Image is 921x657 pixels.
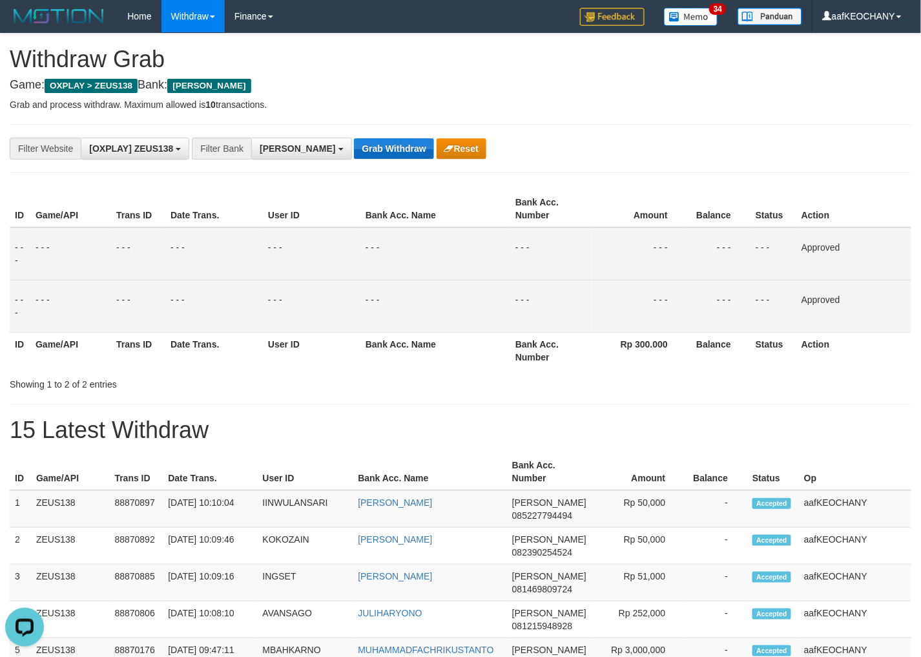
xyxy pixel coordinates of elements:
th: ID [10,332,30,369]
img: MOTION_logo.png [10,6,108,26]
th: Status [750,332,796,369]
td: Rp 51,000 [592,565,685,601]
span: [PERSON_NAME] [512,534,586,545]
td: 88870806 [109,601,163,638]
a: [PERSON_NAME] [358,534,432,545]
th: Action [796,191,911,227]
td: Approved [796,227,911,280]
td: AVANSAGO [258,601,353,638]
th: Action [796,332,911,369]
td: 4 [10,601,31,638]
th: Rp 300.000 [592,332,687,369]
th: Balance [687,191,750,227]
div: Showing 1 to 2 of 2 entries [10,373,374,391]
h1: 15 Latest Withdraw [10,417,911,443]
th: Bank Acc. Number [510,191,592,227]
span: 34 [709,3,727,15]
td: Rp 50,000 [592,490,685,528]
button: [PERSON_NAME] [251,138,351,160]
td: - - - [510,227,592,280]
td: INGSET [258,565,353,601]
button: Open LiveChat chat widget [5,5,44,44]
td: aafKEOCHANY [799,490,911,528]
th: Trans ID [109,454,163,490]
td: - - - [165,227,263,280]
td: - - - [687,227,750,280]
td: IINWULANSARI [258,490,353,528]
td: - - - [10,280,30,332]
td: - [685,490,747,528]
th: Trans ID [111,332,165,369]
h4: Game: Bank: [10,79,911,92]
td: - - - [10,227,30,280]
span: Copy 081215948928 to clipboard [512,621,572,631]
span: Copy 085227794494 to clipboard [512,510,572,521]
th: Bank Acc. Number [507,454,592,490]
th: Amount [592,191,687,227]
td: - - - [360,227,510,280]
th: Bank Acc. Name [360,191,510,227]
td: - - - [592,280,687,332]
th: Op [799,454,911,490]
td: Rp 252,000 [592,601,685,638]
td: - - - [30,280,111,332]
th: Trans ID [111,191,165,227]
td: [DATE] 10:08:10 [163,601,257,638]
td: - - - [263,227,360,280]
span: Accepted [752,645,791,656]
span: Accepted [752,498,791,509]
span: OXPLAY > ZEUS138 [45,79,138,93]
img: panduan.png [738,8,802,25]
td: - - - [111,227,165,280]
td: Approved [796,280,911,332]
th: Date Trans. [163,454,257,490]
td: - - - [592,227,687,280]
td: [DATE] 10:09:16 [163,565,257,601]
td: [DATE] 10:09:46 [163,528,257,565]
td: [DATE] 10:10:04 [163,490,257,528]
img: Button%20Memo.svg [664,8,718,26]
span: [PERSON_NAME] [512,608,586,618]
td: aafKEOCHANY [799,565,911,601]
span: [PERSON_NAME] [512,571,586,581]
th: Game/API [31,454,110,490]
a: MUHAMMADFACHRIKUSTANTO [358,645,493,655]
td: 1 [10,490,31,528]
th: Bank Acc. Number [510,332,592,369]
div: Filter Bank [192,138,251,160]
span: Accepted [752,609,791,620]
td: - - - [111,280,165,332]
th: User ID [258,454,353,490]
strong: 10 [205,99,216,110]
div: Filter Website [10,138,81,160]
img: Feedback.jpg [580,8,645,26]
th: ID [10,454,31,490]
td: - - - [510,280,592,332]
td: aafKEOCHANY [799,528,911,565]
td: - - - [263,280,360,332]
td: ZEUS138 [31,490,110,528]
td: ZEUS138 [31,565,110,601]
th: Date Trans. [165,332,263,369]
span: [PERSON_NAME] [512,645,586,655]
th: Date Trans. [165,191,263,227]
h1: Withdraw Grab [10,47,911,72]
td: ZEUS138 [31,601,110,638]
td: Rp 50,000 [592,528,685,565]
td: 88870885 [109,565,163,601]
td: - - - [30,227,111,280]
td: - - - [750,227,796,280]
td: - [685,601,747,638]
a: [PERSON_NAME] [358,497,432,508]
button: [OXPLAY] ZEUS138 [81,138,189,160]
th: Bank Acc. Name [360,332,510,369]
th: Balance [685,454,747,490]
span: Accepted [752,535,791,546]
td: KOKOZAIN [258,528,353,565]
span: Accepted [752,572,791,583]
th: Bank Acc. Name [353,454,507,490]
td: - - - [687,280,750,332]
th: Balance [687,332,750,369]
td: ZEUS138 [31,528,110,565]
span: Copy 081469809724 to clipboard [512,584,572,594]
